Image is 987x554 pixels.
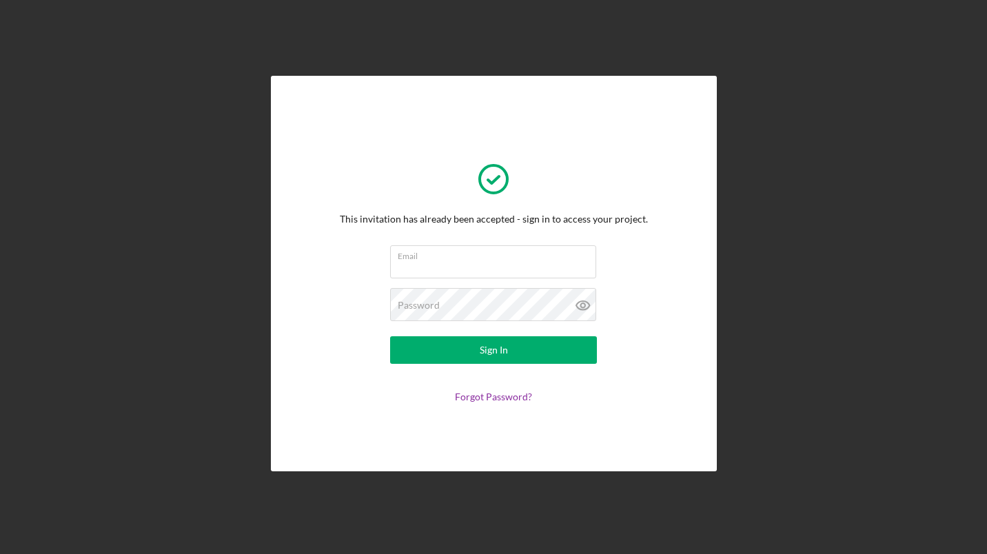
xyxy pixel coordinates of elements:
[455,391,532,402] a: Forgot Password?
[340,214,648,225] div: This invitation has already been accepted - sign in to access your project.
[398,246,596,261] label: Email
[480,336,508,364] div: Sign In
[390,336,597,364] button: Sign In
[398,300,440,311] label: Password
